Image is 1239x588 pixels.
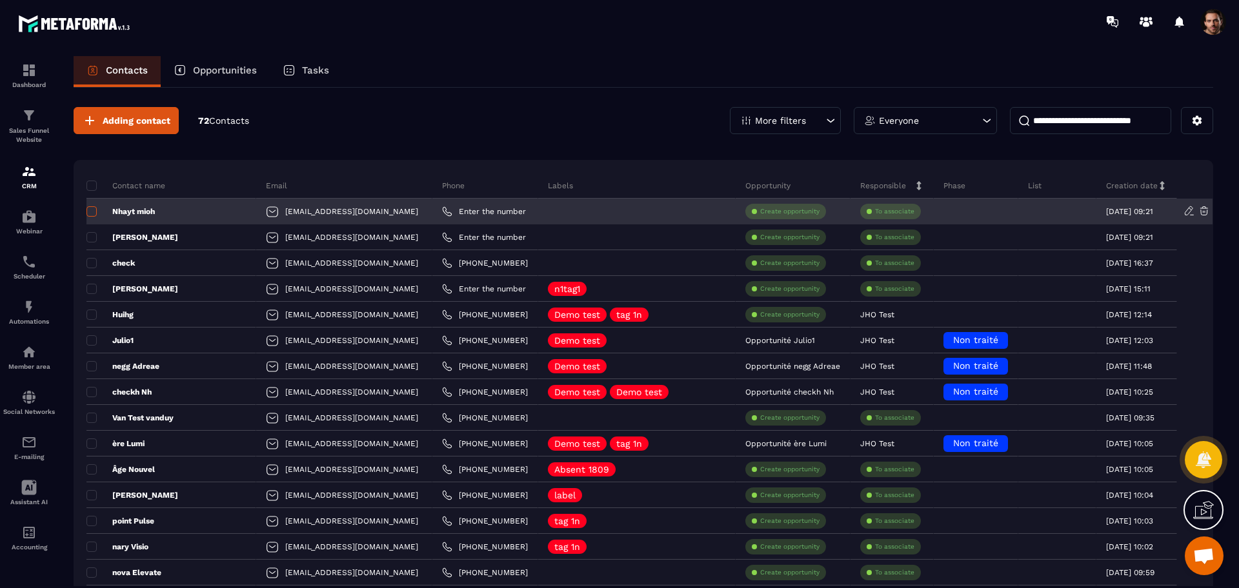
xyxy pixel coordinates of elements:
p: [DATE] 09:35 [1106,413,1154,422]
a: Opportunities [161,56,270,87]
p: Âge Nouvel [86,464,155,475]
a: schedulerschedulerScheduler [3,244,55,289]
a: [PHONE_NUMBER] [442,258,528,268]
a: [PHONE_NUMBER] [442,309,528,320]
p: Create opportunity [760,233,820,242]
p: Demo test [554,362,600,371]
p: Email [266,181,287,191]
p: Absent 1809 [554,465,609,474]
a: automationsautomationsWebinar [3,199,55,244]
p: [DATE] 09:21 [1106,233,1153,242]
p: Automations [3,318,55,325]
p: Social Networks [3,408,55,415]
p: [PERSON_NAME] [86,232,178,242]
img: automations [21,344,37,360]
img: automations [21,299,37,315]
p: To associate [875,491,914,500]
p: [DATE] 12:14 [1106,310,1152,319]
p: tag 1n [616,310,642,319]
p: JHO Test [860,336,894,345]
a: [PHONE_NUMBER] [442,335,528,346]
a: formationformationSales Funnel Website [3,98,55,154]
p: Opportunité checkh Nh [745,387,834,397]
p: [DATE] 10:25 [1106,387,1153,397]
a: Contacts [74,56,161,87]
p: [DATE] 10:04 [1106,491,1153,500]
a: [PHONE_NUMBER] [442,361,528,371]
p: [DATE] 15:11 [1106,284,1151,293]
a: formationformationCRM [3,154,55,199]
p: Create opportunity [760,413,820,422]
span: Non traité [953,335,998,345]
p: nary Visio [86,542,148,552]
p: Opportunité ère Lumi [745,439,827,448]
p: Sales Funnel Website [3,126,55,144]
p: check [86,258,135,268]
p: Opportunity [745,181,791,191]
a: emailemailE-mailing [3,425,55,470]
a: [PHONE_NUMBER] [442,413,528,423]
p: Scheduler [3,273,55,280]
a: automationsautomationsAutomations [3,289,55,335]
a: [PHONE_NUMBER] [442,438,528,449]
span: Non traité [953,360,998,371]
p: To associate [875,542,914,551]
p: To associate [875,284,914,293]
p: [DATE] 09:59 [1106,568,1154,577]
p: To associate [875,259,914,268]
p: Responsible [860,181,906,191]
p: [DATE] 12:03 [1106,336,1153,345]
a: automationsautomationsMember area [3,335,55,380]
p: Create opportunity [760,568,820,577]
button: Adding contact [74,107,179,134]
span: Contacts [209,115,249,126]
p: Demo test [554,439,600,448]
a: Assistant AI [3,470,55,515]
img: logo [18,12,134,35]
p: Julio1 [86,335,134,346]
img: email [21,435,37,450]
p: [DATE] 09:21 [1106,207,1153,216]
p: Nhayt mioh [86,206,155,217]
img: formation [21,63,37,78]
p: Webinar [3,228,55,235]
img: formation [21,108,37,123]
p: To associate [875,207,914,216]
a: [PHONE_NUMBER] [442,516,528,526]
a: social-networksocial-networkSocial Networks [3,380,55,425]
a: [PHONE_NUMBER] [442,567,528,578]
p: More filters [755,116,806,125]
img: social-network [21,389,37,405]
p: CRM [3,182,55,190]
a: Tasks [270,56,342,87]
p: Tasks [302,64,329,76]
p: JHO Test [860,439,894,448]
a: [PHONE_NUMBER] [442,490,528,500]
p: Phone [442,181,465,191]
img: scheduler [21,254,37,269]
p: tag 1n [616,439,642,448]
p: List [1028,181,1042,191]
p: Demo test [554,336,600,345]
p: 72 [198,115,249,127]
p: [PERSON_NAME] [86,284,178,294]
p: JHO Test [860,310,894,319]
p: Demo test [616,387,662,397]
p: [DATE] 10:05 [1106,439,1153,448]
img: accountant [21,525,37,540]
div: Mở cuộc trò chuyện [1185,536,1224,575]
a: [PHONE_NUMBER] [442,464,528,475]
p: Opportunité negg Adreae [745,362,840,371]
img: automations [21,209,37,224]
p: [DATE] 10:03 [1106,516,1153,525]
p: To associate [875,516,914,525]
p: Phase [943,181,965,191]
p: To associate [875,465,914,474]
a: formationformationDashboard [3,53,55,98]
p: Create opportunity [760,310,820,319]
a: [PHONE_NUMBER] [442,387,528,397]
p: Create opportunity [760,516,820,525]
p: Contacts [106,64,148,76]
p: Everyone [879,116,919,125]
p: Create opportunity [760,207,820,216]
